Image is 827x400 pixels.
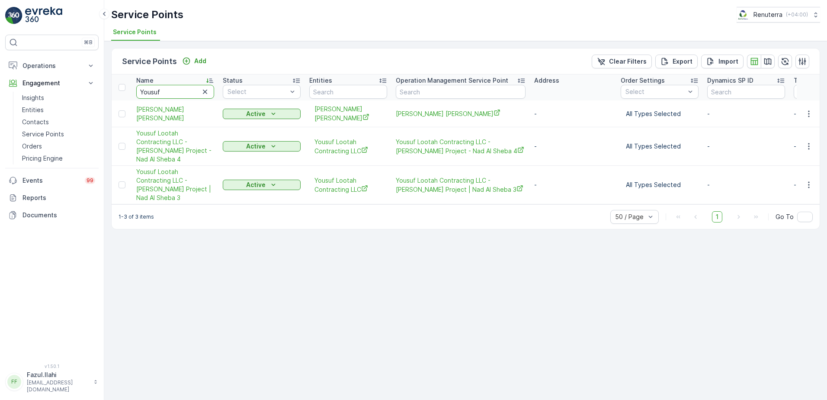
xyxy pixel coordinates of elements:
[396,176,526,194] a: Yousuf Lootah Contracting LLC - Obaid Almheiri Project | Nad Al Sheba 3
[136,129,214,164] a: Yousuf Lootah Contracting LLC - Ahmad Qatami Project - Nad Al Sheba 4
[223,76,243,85] p: Status
[22,118,49,126] p: Contacts
[5,74,99,92] button: Engagement
[626,110,693,118] p: All Types Selected
[530,166,616,204] td: -
[223,180,301,190] button: Active
[5,57,99,74] button: Operations
[530,100,616,127] td: -
[707,76,753,85] p: Dynamics SP ID
[22,154,63,163] p: Pricing Engine
[246,181,266,189] p: Active
[396,138,526,155] a: Yousuf Lootah Contracting LLC - Ahmad Qatami Project - Nad Al Sheba 4
[5,206,99,224] a: Documents
[707,181,785,189] p: -
[179,56,210,66] button: Add
[718,57,738,66] p: Import
[136,105,214,123] a: Fahad Yousuf Ahmad Al Haidan
[136,76,154,85] p: Name
[396,176,526,194] span: Yousuf Lootah Contracting LLC - [PERSON_NAME] Project | Nad Al Sheba 3
[122,55,177,68] p: Service Points
[246,142,266,151] p: Active
[534,76,559,85] p: Address
[27,379,89,393] p: [EMAIL_ADDRESS][DOMAIN_NAME]
[655,55,698,68] button: Export
[136,168,214,202] a: Yousuf Lootah Contracting LLC - Obaid Almheiri Project | Nad Al Sheba 3
[136,85,214,99] input: Search
[113,28,157,36] span: Service Points
[609,57,647,66] p: Clear Filters
[25,7,62,24] img: logo_light-DOdMpM7g.png
[84,39,93,46] p: ⌘B
[19,152,99,165] a: Pricing Engine
[5,7,22,24] img: logo
[396,109,526,118] a: Fahad Yousuf Ahmad Al Haidan
[22,79,81,87] p: Engagement
[22,176,80,185] p: Events
[786,11,808,18] p: ( +04:00 )
[396,109,526,118] span: [PERSON_NAME] [PERSON_NAME]
[314,105,382,123] a: Fahad Yousuf Ahmad Al Haidan
[396,76,508,85] p: Operation Management Service Point
[5,172,99,189] a: Events99
[530,127,616,166] td: -
[5,364,99,369] span: v 1.50.1
[119,181,125,188] div: Toggle Row Selected
[87,177,93,184] p: 99
[707,85,785,99] input: Search
[314,176,382,194] a: Yousuf Lootah Contracting LLC
[119,213,154,220] p: 1-3 of 3 items
[314,138,382,155] a: Yousuf Lootah Contracting LLC
[22,142,42,151] p: Orders
[223,109,301,119] button: Active
[22,106,44,114] p: Entities
[625,87,685,96] p: Select
[22,61,81,70] p: Operations
[119,110,125,117] div: Toggle Row Selected
[5,371,99,393] button: FFFazul.Ilahi[EMAIL_ADDRESS][DOMAIN_NAME]
[22,94,44,102] p: Insights
[136,168,214,202] span: Yousuf Lootah Contracting LLC - [PERSON_NAME] Project | Nad Al Sheba 3
[22,194,95,202] p: Reports
[396,85,526,99] input: Search
[309,85,387,99] input: Search
[309,76,332,85] p: Entities
[22,130,64,139] p: Service Points
[19,128,99,140] a: Service Points
[5,189,99,206] a: Reports
[223,141,301,152] button: Active
[22,211,95,219] p: Documents
[228,87,287,96] p: Select
[194,57,206,65] p: Add
[119,143,125,150] div: Toggle Row Selected
[19,92,99,104] a: Insights
[753,10,782,19] p: Renuterra
[673,57,692,66] p: Export
[626,142,693,151] p: All Types Selected
[626,181,693,189] p: All Types Selected
[136,105,214,123] span: [PERSON_NAME] [PERSON_NAME]
[396,138,526,155] span: Yousuf Lootah Contracting LLC - [PERSON_NAME] Project - Nad Al Sheba 4
[27,371,89,379] p: Fazul.Ilahi
[737,10,750,19] img: Screenshot_2024-07-26_at_13.33.01.png
[19,140,99,152] a: Orders
[19,104,99,116] a: Entities
[136,129,214,164] span: Yousuf Lootah Contracting LLC - [PERSON_NAME] Project - Nad Al Sheba 4
[19,116,99,128] a: Contacts
[707,110,785,118] p: -
[7,375,21,389] div: FF
[701,55,744,68] button: Import
[621,76,665,85] p: Order Settings
[737,7,820,23] button: Renuterra(+04:00)
[314,105,382,123] span: [PERSON_NAME] [PERSON_NAME]
[712,211,722,223] span: 1
[707,142,785,151] p: -
[592,55,652,68] button: Clear Filters
[776,213,794,221] span: Go To
[246,110,266,118] p: Active
[111,8,183,22] p: Service Points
